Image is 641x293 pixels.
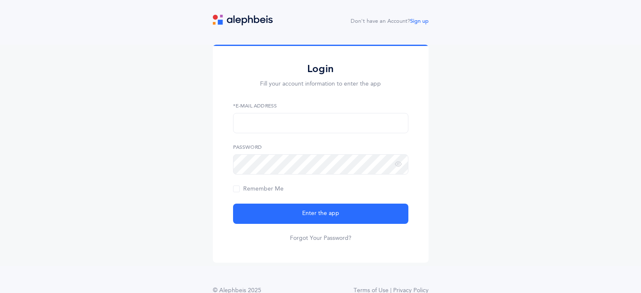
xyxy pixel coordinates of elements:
h2: Login [233,62,408,75]
div: Don't have an Account? [351,17,429,26]
button: Enter the app [233,204,408,224]
a: Sign up [410,18,429,24]
span: Enter the app [302,209,339,218]
span: Remember Me [233,185,284,192]
label: *E-Mail Address [233,102,408,110]
img: logo.svg [213,15,273,25]
a: Forgot Your Password? [290,234,351,242]
label: Password [233,143,408,151]
p: Fill your account information to enter the app [233,80,408,89]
